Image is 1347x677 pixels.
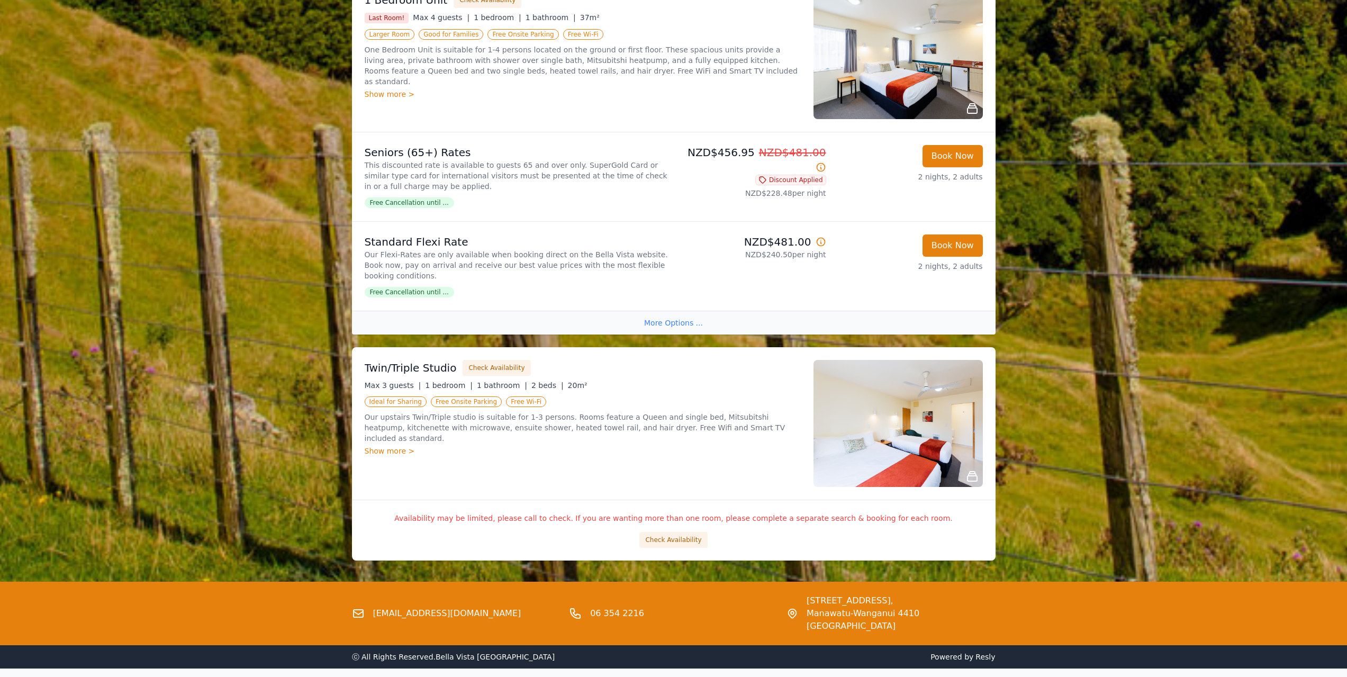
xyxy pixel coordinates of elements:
[923,145,983,167] button: Book Now
[352,653,555,661] span: ⓒ All Rights Reserved. Bella Vista [GEOGRAPHIC_DATA]
[807,607,996,633] span: Manawatu-Wanganui 4410 [GEOGRAPHIC_DATA]
[419,29,483,40] span: Good for Families
[365,360,457,375] h3: Twin/Triple Studio
[365,160,670,192] p: This discounted rate is available to guests 65 and over only. SuperGold Card or similar type card...
[506,396,546,407] span: Free Wi-Fi
[678,249,826,260] p: NZD$240.50 per night
[365,197,454,208] span: Free Cancellation until ...
[365,89,801,100] div: Show more >
[365,13,409,23] span: Last Room!
[365,381,421,390] span: Max 3 guests |
[365,446,801,456] div: Show more >
[807,594,996,607] span: [STREET_ADDRESS],
[639,532,707,548] button: Check Availability
[568,381,587,390] span: 20m²
[755,175,826,185] span: Discount Applied
[413,13,469,22] span: Max 4 guests |
[678,652,996,662] span: Powered by
[365,145,670,160] p: Seniors (65+) Rates
[835,261,983,272] p: 2 nights, 2 adults
[365,29,415,40] span: Larger Room
[531,381,564,390] span: 2 beds |
[431,396,502,407] span: Free Onsite Parking
[463,360,530,376] button: Check Availability
[678,145,826,175] p: NZD$456.95
[580,13,600,22] span: 37m²
[590,607,644,620] a: 06 354 2216
[678,234,826,249] p: NZD$481.00
[365,412,801,444] p: Our upstairs Twin/Triple studio is suitable for 1-3 persons. Rooms feature a Queen and single bed...
[487,29,558,40] span: Free Onsite Parking
[365,287,454,297] span: Free Cancellation until ...
[365,44,801,87] p: One Bedroom Unit is suitable for 1-4 persons located on the ground or first floor. These spacious...
[477,381,527,390] span: 1 bathroom |
[425,381,473,390] span: 1 bedroom |
[352,311,996,335] div: More Options ...
[526,13,576,22] span: 1 bathroom |
[365,249,670,281] p: Our Flexi-Rates are only available when booking direct on the Bella Vista website. Book now, pay ...
[365,234,670,249] p: Standard Flexi Rate
[365,396,427,407] span: Ideal for Sharing
[678,188,826,198] p: NZD$228.48 per night
[835,171,983,182] p: 2 nights, 2 adults
[923,234,983,257] button: Book Now
[474,13,521,22] span: 1 bedroom |
[759,146,826,159] span: NZD$481.00
[373,607,521,620] a: [EMAIL_ADDRESS][DOMAIN_NAME]
[975,653,995,661] a: Resly
[563,29,603,40] span: Free Wi-Fi
[365,513,983,523] p: Availability may be limited, please call to check. If you are wanting more than one room, please ...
